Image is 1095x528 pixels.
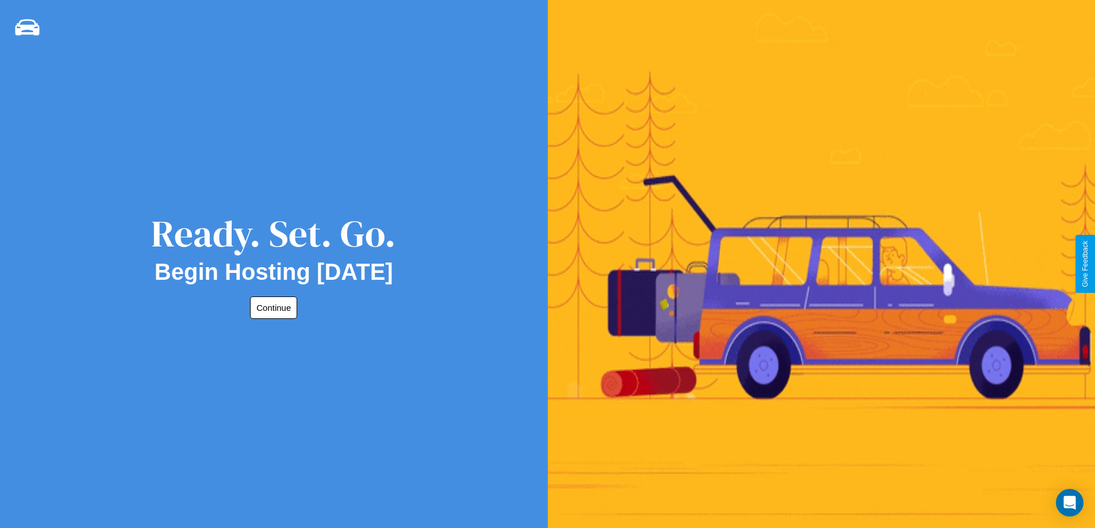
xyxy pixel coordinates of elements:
button: Continue [250,296,297,319]
h2: Begin Hosting [DATE] [155,259,393,285]
div: Open Intercom Messenger [1056,489,1084,517]
div: Ready. Set. Go. [151,208,396,259]
div: Give Feedback [1081,241,1089,287]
